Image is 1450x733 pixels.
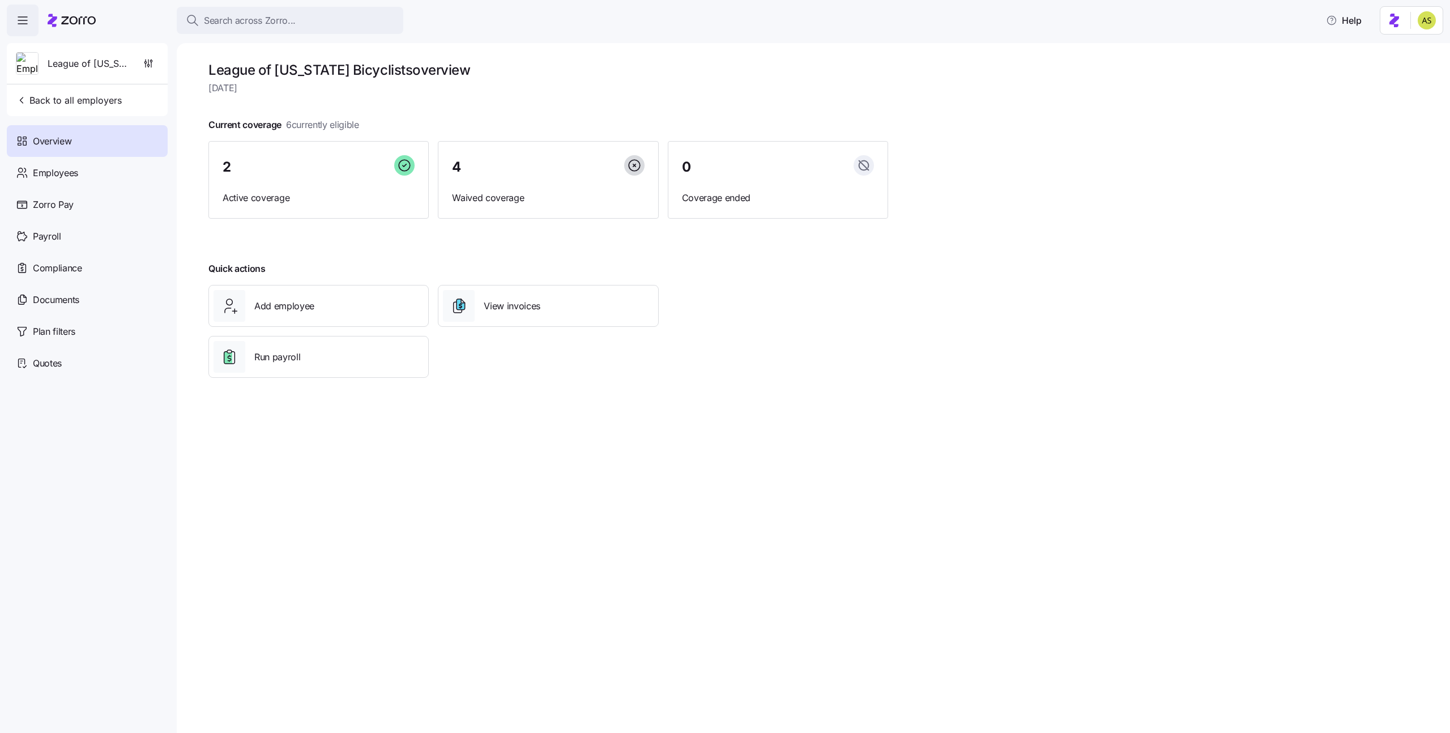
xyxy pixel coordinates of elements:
a: Documents [7,284,168,316]
span: Add employee [254,299,314,313]
button: Search across Zorro... [177,7,403,34]
span: Compliance [33,261,82,275]
span: League of [US_STATE] Bicyclists [48,57,129,71]
a: Plan filters [7,316,168,347]
span: Quick actions [208,262,266,276]
button: Back to all employers [11,89,126,112]
span: Employees [33,166,78,180]
span: 4 [452,160,461,174]
span: Quotes [33,356,62,370]
span: 6 currently eligible [286,118,359,132]
img: 2a591ca43c48773f1b6ab43d7a2c8ce9 [1418,11,1436,29]
span: Run payroll [254,350,300,364]
span: Payroll [33,229,61,244]
span: Search across Zorro... [204,14,296,28]
h1: League of [US_STATE] Bicyclists overview [208,61,888,79]
a: Quotes [7,347,168,379]
span: 0 [682,160,691,174]
a: Zorro Pay [7,189,168,220]
a: Employees [7,157,168,189]
span: 2 [223,160,231,174]
span: Help [1326,14,1362,27]
span: Waived coverage [452,191,644,205]
span: Plan filters [33,325,75,339]
span: Active coverage [223,191,415,205]
span: [DATE] [208,81,888,95]
span: Back to all employers [16,93,122,107]
img: Employer logo [16,53,38,75]
a: Overview [7,125,168,157]
a: Payroll [7,220,168,252]
span: Coverage ended [682,191,874,205]
span: Current coverage [208,118,359,132]
button: Help [1317,9,1371,32]
span: Zorro Pay [33,198,74,212]
a: Compliance [7,252,168,284]
span: View invoices [484,299,540,313]
span: Documents [33,293,79,307]
span: Overview [33,134,71,148]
